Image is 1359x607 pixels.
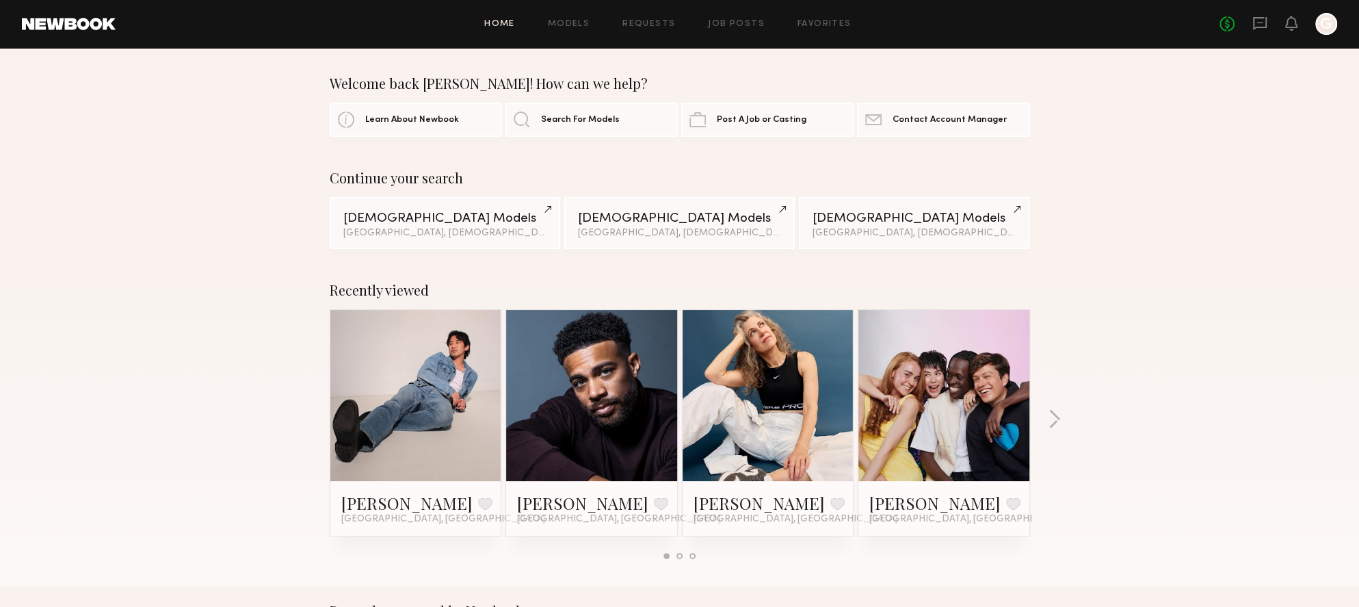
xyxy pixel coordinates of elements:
[869,492,1001,514] a: [PERSON_NAME]
[330,282,1030,298] div: Recently viewed
[681,103,854,137] a: Post A Job or Casting
[578,229,781,238] div: [GEOGRAPHIC_DATA], [DEMOGRAPHIC_DATA]
[517,514,721,525] span: [GEOGRAPHIC_DATA], [GEOGRAPHIC_DATA]
[708,20,765,29] a: Job Posts
[548,20,590,29] a: Models
[330,75,1030,92] div: Welcome back [PERSON_NAME]! How can we help?
[857,103,1029,137] a: Contact Account Manager
[1315,13,1337,35] a: G
[797,20,852,29] a: Favorites
[343,229,546,238] div: [GEOGRAPHIC_DATA], [DEMOGRAPHIC_DATA]
[365,116,459,125] span: Learn About Newbook
[578,212,781,225] div: [DEMOGRAPHIC_DATA] Models
[343,212,546,225] div: [DEMOGRAPHIC_DATA] Models
[330,197,560,249] a: [DEMOGRAPHIC_DATA] Models[GEOGRAPHIC_DATA], [DEMOGRAPHIC_DATA]
[341,514,545,525] span: [GEOGRAPHIC_DATA], [GEOGRAPHIC_DATA]
[622,20,675,29] a: Requests
[869,514,1073,525] span: [GEOGRAPHIC_DATA], [GEOGRAPHIC_DATA]
[813,229,1016,238] div: [GEOGRAPHIC_DATA], [DEMOGRAPHIC_DATA]
[564,197,795,249] a: [DEMOGRAPHIC_DATA] Models[GEOGRAPHIC_DATA], [DEMOGRAPHIC_DATA]
[330,103,502,137] a: Learn About Newbook
[330,170,1030,186] div: Continue your search
[694,492,825,514] a: [PERSON_NAME]
[517,492,648,514] a: [PERSON_NAME]
[799,197,1029,249] a: [DEMOGRAPHIC_DATA] Models[GEOGRAPHIC_DATA], [DEMOGRAPHIC_DATA]
[717,116,806,125] span: Post A Job or Casting
[341,492,473,514] a: [PERSON_NAME]
[541,116,620,125] span: Search For Models
[813,212,1016,225] div: [DEMOGRAPHIC_DATA] Models
[694,514,897,525] span: [GEOGRAPHIC_DATA], [GEOGRAPHIC_DATA]
[893,116,1007,125] span: Contact Account Manager
[484,20,515,29] a: Home
[505,103,678,137] a: Search For Models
